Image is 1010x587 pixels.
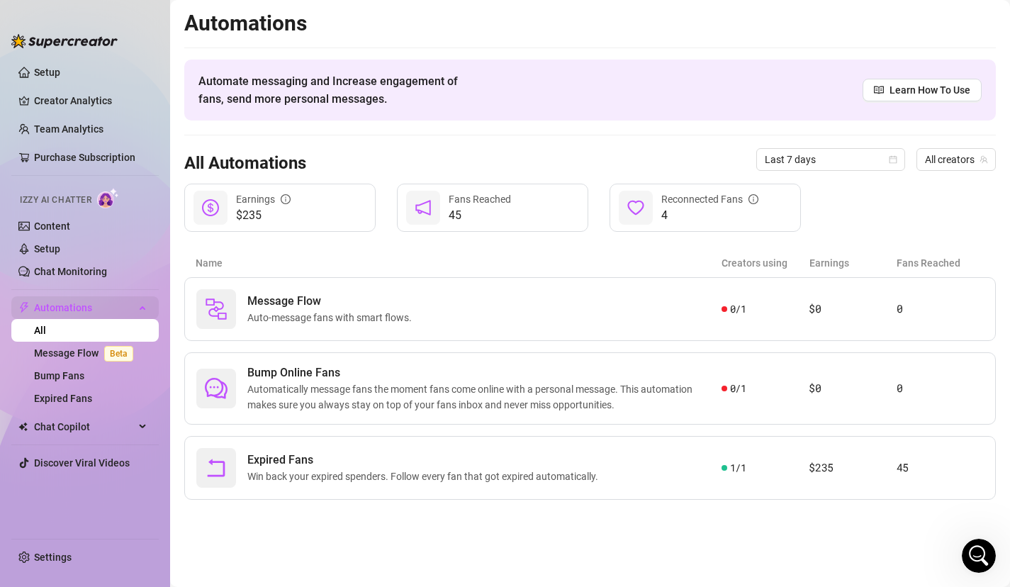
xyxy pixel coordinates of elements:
span: 0 / 1 [730,301,746,317]
article: $0 [809,380,896,397]
a: Message FlowBeta [34,347,139,359]
article: 0 [897,380,984,397]
span: notification [415,199,432,216]
article: $235 [809,459,896,476]
button: go back [9,6,36,33]
span: Auto-message fans with smart flows. [247,310,417,325]
a: Learn How To Use [863,79,982,101]
a: Settings [34,552,72,563]
span: Bump Online Fans [247,364,722,381]
span: Learn How To Use [890,82,970,98]
span: Fans Reached [449,194,511,205]
a: Expired Fans [34,393,92,404]
span: 0 / 1 [730,381,746,396]
h3: All Automations [184,152,306,175]
article: Fans Reached [897,255,984,271]
span: $235 [236,207,291,224]
span: Automate messaging and Increase engagement of fans, send more personal messages. [198,72,471,108]
a: All [34,325,46,336]
span: Chat Copilot [34,415,135,438]
article: 0 [897,301,984,318]
img: logo-BBDzfeDw.svg [11,34,118,48]
a: Bump Fans [34,370,84,381]
a: Content [34,220,70,232]
span: thunderbolt [18,302,30,313]
a: Discover Viral Videos [34,457,130,469]
span: Last 7 days [765,149,897,170]
span: Beta [104,346,133,362]
span: Automatically message fans the moment fans come online with a personal message. This automation m... [247,381,722,413]
a: Purchase Subscription [34,152,135,163]
a: Setup [34,67,60,78]
img: Chat Copilot [18,422,28,432]
article: 45 [897,459,984,476]
img: AI Chatter [97,188,119,208]
span: dollar [202,199,219,216]
span: Automations [34,296,135,319]
span: 4 [661,207,758,224]
span: heart [627,199,644,216]
span: Izzy AI Chatter [20,194,91,207]
span: 45 [449,207,511,224]
span: Win back your expired spenders. Follow every fan that got expired automatically. [247,469,604,484]
div: Close [453,6,478,31]
span: comment [205,377,228,400]
a: Chat Monitoring [34,266,107,277]
a: Creator Analytics [34,89,147,112]
span: 1 / 1 [730,460,746,476]
span: info-circle [281,194,291,204]
article: Earnings [809,255,897,271]
span: Expired Fans [247,452,604,469]
div: Earnings [236,191,291,207]
img: svg%3e [205,298,228,320]
span: read [874,85,884,95]
article: Creators using [722,255,809,271]
article: $0 [809,301,896,318]
span: Message Flow [247,293,417,310]
article: Name [196,255,722,271]
span: team [980,155,988,164]
span: calendar [889,155,897,164]
span: info-circle [748,194,758,204]
span: rollback [205,457,228,479]
a: Setup [34,243,60,255]
div: Reconnected Fans [661,191,758,207]
a: Team Analytics [34,123,103,135]
h2: Automations [184,10,996,37]
button: Collapse window [426,6,453,33]
span: All creators [925,149,987,170]
iframe: Intercom live chat [962,539,996,573]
